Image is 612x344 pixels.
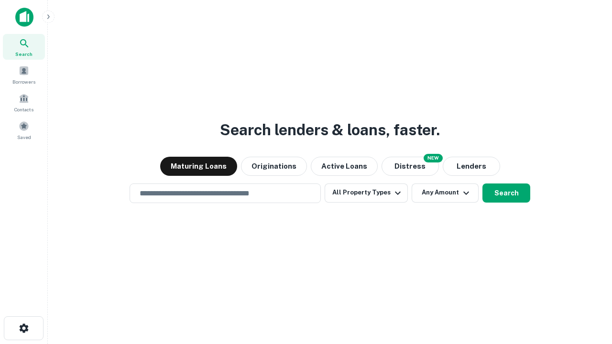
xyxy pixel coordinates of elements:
span: Search [15,50,33,58]
iframe: Chat Widget [564,268,612,313]
button: Any Amount [412,183,479,203]
span: Contacts [14,106,33,113]
button: Active Loans [311,157,378,176]
div: NEW [424,154,443,162]
h3: Search lenders & loans, faster. [220,118,440,141]
button: Search [482,183,530,203]
a: Borrowers [3,62,45,87]
button: All Property Types [325,183,408,203]
a: Saved [3,117,45,143]
a: Contacts [3,89,45,115]
button: Lenders [443,157,500,176]
img: capitalize-icon.png [15,8,33,27]
button: Maturing Loans [160,157,237,176]
a: Search [3,34,45,60]
button: Search distressed loans with lien and other non-mortgage details. [382,157,439,176]
button: Originations [241,157,307,176]
span: Saved [17,133,31,141]
span: Borrowers [12,78,35,86]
